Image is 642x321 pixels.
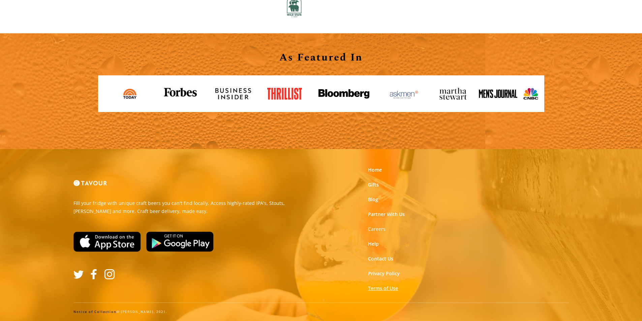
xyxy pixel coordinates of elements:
a: Notice of Collection [73,310,117,314]
a: Privacy Policy [368,270,400,277]
a: Partner With Us [368,211,405,218]
a: Blog [368,196,378,203]
a: Gifts [368,181,379,188]
strong: As Featured In [279,50,363,65]
a: Careers [368,226,386,233]
p: Fill your fridge with unique craft beers you can't find locally. Access highly-rated IPA's, Stout... [73,199,316,215]
a: Home [368,167,382,173]
a: Help [368,241,379,247]
div: © [PERSON_NAME], 2021. [73,310,569,314]
strong: Careers [368,226,386,232]
a: Terms of Use [368,285,398,292]
a: Contact Us [368,255,393,262]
